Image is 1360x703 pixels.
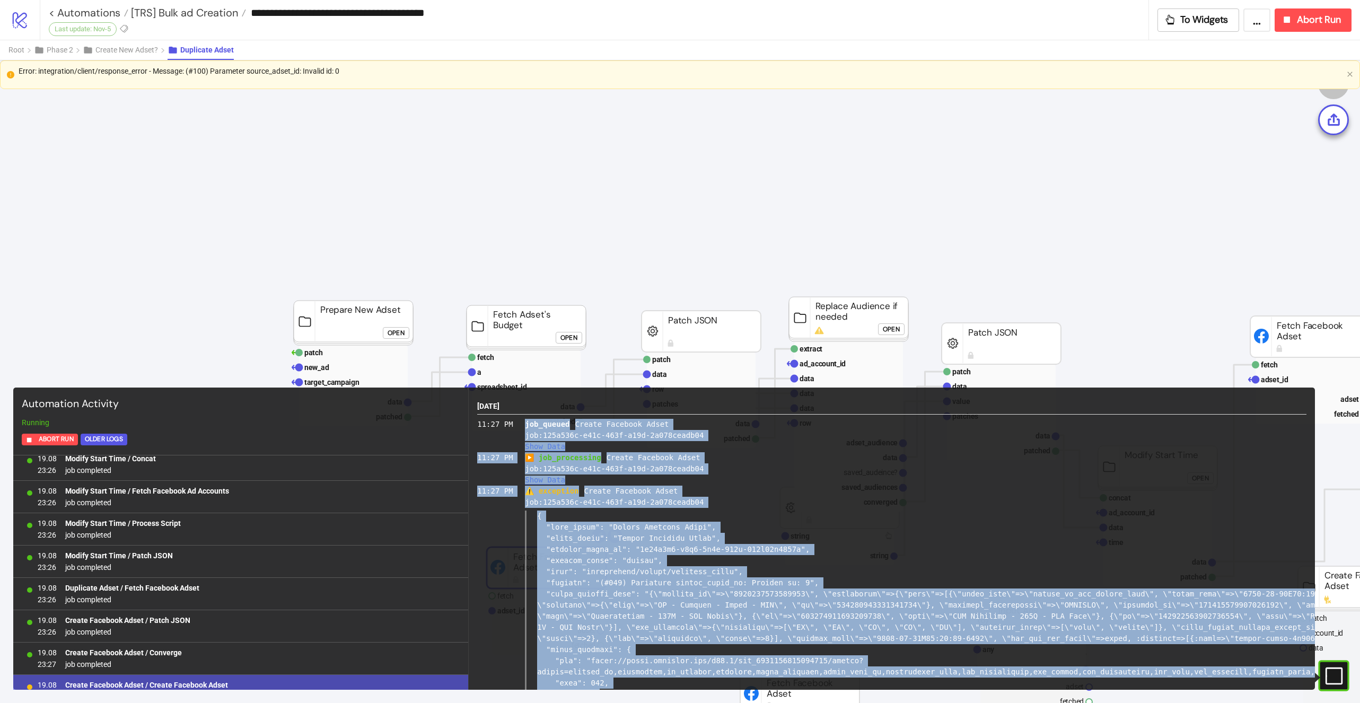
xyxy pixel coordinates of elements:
[65,454,156,463] b: Modify Start Time / Concat
[477,452,525,486] div: 11:27 PM
[95,46,158,54] span: Create New Adset?
[39,433,74,445] span: Abort Run
[1309,644,1323,652] text: data
[477,353,494,362] text: fetch
[1309,614,1327,622] text: patch
[525,419,1306,452] div: Create Facebook Adset job: 125a536c-e41c-463f-a19d-2a078ceadb04
[477,383,527,391] text: spreadsheet_id
[1347,71,1353,78] button: close
[65,497,229,508] span: job completed
[38,464,57,476] span: 23:26
[8,40,34,60] button: Root
[65,529,181,541] span: job completed
[800,374,814,383] text: data
[1275,8,1352,32] button: Abort Run
[38,679,57,691] span: 19.08
[383,327,409,339] button: Open
[180,46,234,54] span: Duplicate Adset
[560,331,577,344] div: Open
[652,355,671,364] text: patch
[38,485,57,497] span: 19.08
[525,487,578,495] span: ⚠️ exception
[65,519,181,528] b: Modify Start Time / Process Script
[65,681,228,689] b: Create Facebook Adset / Create Facebook Adset
[477,399,1306,415] div: [DATE]
[65,648,182,657] b: Create Facebook Adset / Converge
[477,419,525,452] div: 11:27 PM
[65,464,156,476] span: job completed
[38,529,57,541] span: 23:26
[304,348,323,357] text: patch
[952,367,971,376] text: patch
[49,7,128,18] a: < Automations
[1297,14,1341,26] span: Abort Run
[1309,629,1343,637] text: account_id
[800,345,822,353] text: extract
[19,65,1343,77] div: Error: integration/client/response_error - Message: (#100) Parameter source_adset_id: Invalid id: 0
[1243,8,1270,32] button: ...
[1157,8,1240,32] button: To Widgets
[65,561,173,573] span: job completed
[17,392,464,417] div: Automation Activity
[1180,14,1229,26] span: To Widgets
[556,332,582,344] button: Open
[1261,361,1278,369] text: fetch
[525,442,565,451] button: Show Data
[8,46,24,54] span: Root
[1340,395,1359,403] text: adset
[525,420,569,428] span: job_queued
[22,434,78,445] button: Abort Run
[525,452,1306,486] div: Create Facebook Adset job: 125a536c-e41c-463f-a19d-2a078ceadb04
[17,417,464,428] div: Running
[38,453,57,464] span: 19.08
[525,453,601,462] span: ▶️ job_processing
[65,584,199,592] b: Duplicate Adset / Fetch Facebook Adset
[47,46,73,54] span: Phase 2
[304,378,359,386] text: target_campaign
[65,551,173,560] b: Modify Start Time / Patch JSON
[38,626,57,638] span: 23:26
[38,517,57,529] span: 19.08
[65,616,190,625] b: Create Facebook Adset / Patch JSON
[34,40,83,60] button: Phase 2
[477,368,481,376] text: a
[65,594,199,605] span: job completed
[38,614,57,626] span: 19.08
[525,476,565,485] button: Show Data
[65,658,182,670] span: job completed
[128,7,246,18] a: [TRS] Bulk ad Creation
[49,22,117,36] div: Last update: Nov-5
[952,382,967,391] text: data
[883,323,900,335] div: Open
[65,626,190,638] span: job completed
[38,658,57,670] span: 23:27
[85,433,123,445] div: Older Logs
[1261,375,1288,384] text: adset_id
[7,71,14,78] span: exclamation-circle
[168,40,234,60] button: Duplicate Adset
[38,582,57,594] span: 19.08
[388,327,405,339] div: Open
[81,434,127,445] button: Older Logs
[652,385,664,393] text: row
[38,550,57,561] span: 19.08
[83,40,168,60] button: Create New Adset?
[128,6,238,20] span: [TRS] Bulk ad Creation
[65,487,229,495] b: Modify Start Time / Fetch Facebook Ad Accounts
[1347,71,1353,77] span: close
[38,561,57,573] span: 23:26
[38,497,57,508] span: 23:26
[878,323,905,335] button: Open
[800,359,846,368] text: ad_account_id
[38,647,57,658] span: 19.08
[652,370,667,379] text: data
[38,594,57,605] span: 23:26
[304,363,329,372] text: new_ad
